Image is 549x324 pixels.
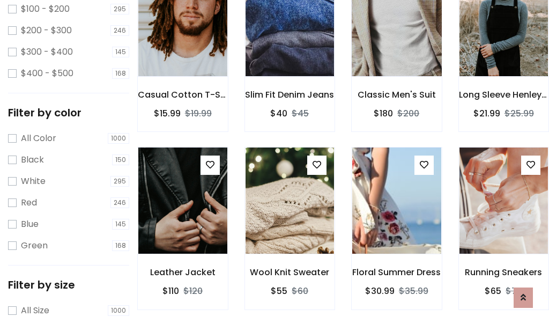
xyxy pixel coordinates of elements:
[21,218,39,231] label: Blue
[138,267,228,277] h6: Leather Jacket
[112,154,129,165] span: 150
[473,108,500,119] h6: $21.99
[21,3,70,16] label: $100 - $200
[292,107,309,120] del: $45
[162,286,179,296] h6: $110
[183,285,203,297] del: $120
[365,286,395,296] h6: $30.99
[21,46,73,58] label: $300 - $400
[292,285,308,297] del: $60
[506,285,522,297] del: $75
[397,107,419,120] del: $200
[8,278,129,291] h5: Filter by size
[21,196,37,209] label: Red
[505,107,534,120] del: $25.99
[108,133,129,144] span: 1000
[352,90,442,100] h6: Classic Men's Suit
[110,4,129,14] span: 295
[352,267,442,277] h6: Floral Summer Dress
[110,197,129,208] span: 246
[270,108,287,119] h6: $40
[21,67,73,80] label: $400 - $500
[112,240,129,251] span: 168
[374,108,393,119] h6: $180
[108,305,129,316] span: 1000
[110,176,129,187] span: 295
[245,267,335,277] h6: Wool Knit Sweater
[112,219,129,230] span: 145
[485,286,501,296] h6: $65
[21,132,56,145] label: All Color
[459,267,549,277] h6: Running Sneakers
[21,239,48,252] label: Green
[459,90,549,100] h6: Long Sleeve Henley T-Shirt
[112,47,129,57] span: 145
[21,304,49,317] label: All Size
[245,90,335,100] h6: Slim Fit Denim Jeans
[271,286,287,296] h6: $55
[21,24,72,37] label: $200 - $300
[110,25,129,36] span: 246
[399,285,428,297] del: $35.99
[21,153,44,166] label: Black
[21,175,46,188] label: White
[138,90,228,100] h6: Casual Cotton T-Shirt
[8,106,129,119] h5: Filter by color
[154,108,181,119] h6: $15.99
[112,68,129,79] span: 168
[185,107,212,120] del: $19.99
